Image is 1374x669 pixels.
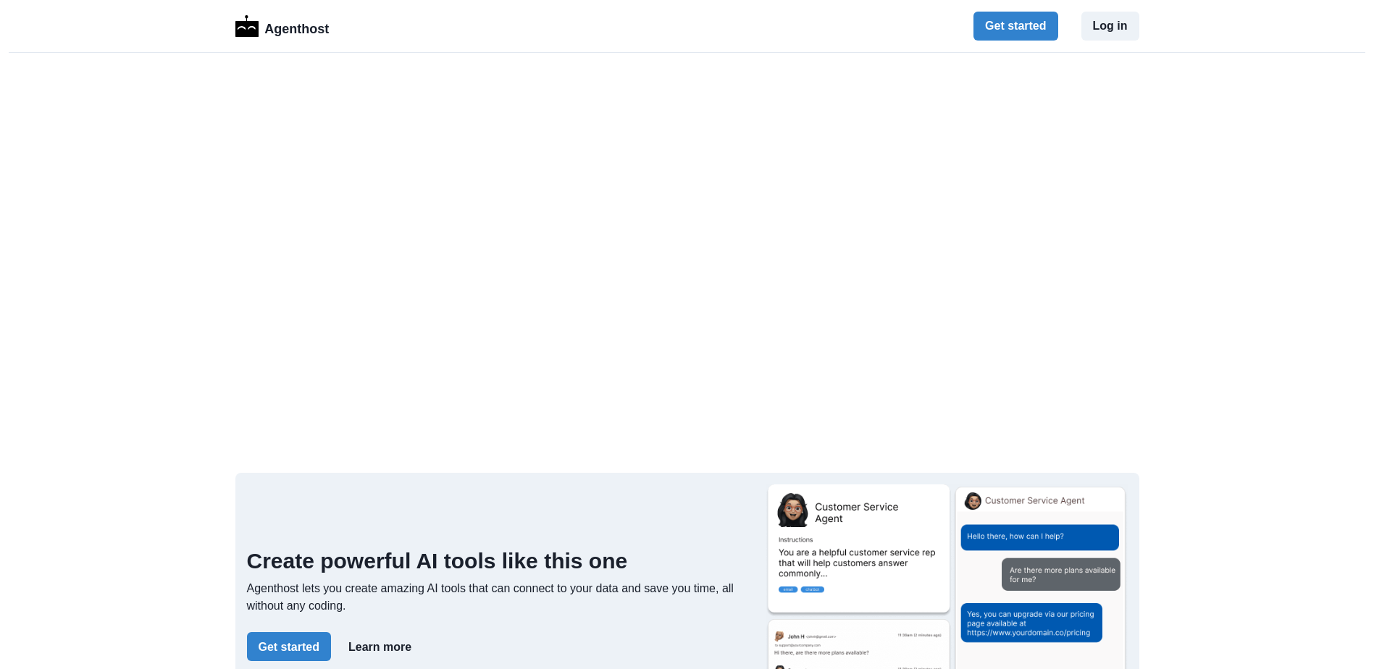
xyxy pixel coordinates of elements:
[247,548,754,574] h2: Create powerful AI tools like this one
[264,14,329,39] p: Agenthost
[247,580,754,615] p: Agenthost lets you create amazing AI tools that can connect to your data and save you time, all w...
[247,632,331,661] button: Get started
[973,12,1057,41] button: Get started
[337,632,423,661] button: Learn more
[235,82,1139,444] iframe: Project Name Generator
[235,15,259,37] img: Logo
[1081,12,1139,41] button: Log in
[235,14,330,39] a: LogoAgenthost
